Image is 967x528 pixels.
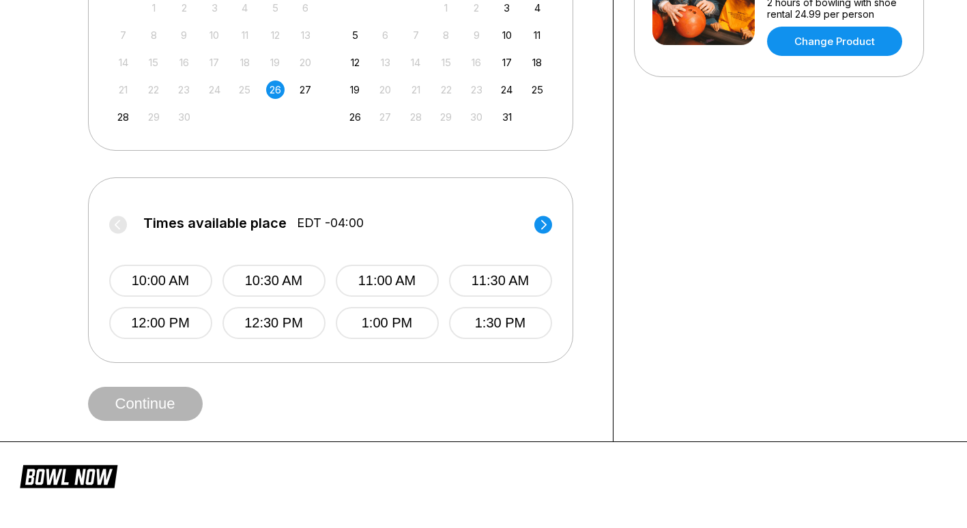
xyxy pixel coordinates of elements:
div: Not available Thursday, October 16th, 2025 [467,53,486,72]
div: Not available Wednesday, September 10th, 2025 [205,26,224,44]
div: Not available Sunday, September 14th, 2025 [114,53,132,72]
button: 1:00 PM [336,307,439,339]
div: Not available Tuesday, September 30th, 2025 [175,108,193,126]
div: Choose Friday, September 26th, 2025 [266,80,285,99]
div: Not available Wednesday, September 17th, 2025 [205,53,224,72]
div: Not available Tuesday, September 23rd, 2025 [175,80,193,99]
a: Change Product [767,27,902,56]
div: Not available Monday, October 27th, 2025 [376,108,394,126]
div: Not available Wednesday, October 29th, 2025 [437,108,455,126]
div: Choose Friday, October 17th, 2025 [497,53,516,72]
button: 1:30 PM [449,307,552,339]
div: Not available Monday, October 20th, 2025 [376,80,394,99]
div: Not available Thursday, October 9th, 2025 [467,26,486,44]
div: Not available Friday, September 19th, 2025 [266,53,285,72]
div: Not available Monday, September 22nd, 2025 [145,80,163,99]
div: Not available Wednesday, October 15th, 2025 [437,53,455,72]
div: Choose Saturday, October 18th, 2025 [528,53,547,72]
div: Not available Monday, October 6th, 2025 [376,26,394,44]
button: 10:00 AM [109,265,212,297]
div: Not available Thursday, September 25th, 2025 [235,80,254,99]
div: Not available Monday, September 29th, 2025 [145,108,163,126]
div: Not available Thursday, September 11th, 2025 [235,26,254,44]
div: Not available Monday, October 13th, 2025 [376,53,394,72]
div: Choose Sunday, September 28th, 2025 [114,108,132,126]
button: 11:30 AM [449,265,552,297]
div: Not available Wednesday, October 8th, 2025 [437,26,455,44]
div: Choose Friday, October 31st, 2025 [497,108,516,126]
div: Choose Friday, October 24th, 2025 [497,80,516,99]
div: Not available Wednesday, September 24th, 2025 [205,80,224,99]
div: Choose Friday, October 10th, 2025 [497,26,516,44]
div: Choose Saturday, October 11th, 2025 [528,26,547,44]
div: Not available Monday, September 8th, 2025 [145,26,163,44]
div: Not available Wednesday, October 22nd, 2025 [437,80,455,99]
div: Not available Thursday, October 23rd, 2025 [467,80,486,99]
button: 11:00 AM [336,265,439,297]
div: Not available Saturday, September 20th, 2025 [296,53,315,72]
button: 10:30 AM [222,265,326,297]
div: Choose Sunday, October 26th, 2025 [346,108,364,126]
div: Choose Sunday, October 12th, 2025 [346,53,364,72]
button: 12:00 PM [109,307,212,339]
span: Times available place [143,216,287,231]
div: Not available Sunday, September 7th, 2025 [114,26,132,44]
div: Choose Sunday, October 19th, 2025 [346,80,364,99]
button: 12:30 PM [222,307,326,339]
div: Not available Monday, September 15th, 2025 [145,53,163,72]
span: EDT -04:00 [297,216,364,231]
div: Not available Tuesday, October 14th, 2025 [407,53,425,72]
div: Not available Saturday, September 13th, 2025 [296,26,315,44]
div: Not available Thursday, September 18th, 2025 [235,53,254,72]
div: Not available Tuesday, September 16th, 2025 [175,53,193,72]
div: Not available Tuesday, October 21st, 2025 [407,80,425,99]
div: Not available Sunday, September 21st, 2025 [114,80,132,99]
div: Choose Saturday, September 27th, 2025 [296,80,315,99]
div: Not available Tuesday, October 28th, 2025 [407,108,425,126]
div: Not available Friday, September 12th, 2025 [266,26,285,44]
div: Choose Saturday, October 25th, 2025 [528,80,547,99]
div: Not available Tuesday, October 7th, 2025 [407,26,425,44]
div: Not available Tuesday, September 9th, 2025 [175,26,193,44]
div: Choose Sunday, October 5th, 2025 [346,26,364,44]
div: Not available Thursday, October 30th, 2025 [467,108,486,126]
